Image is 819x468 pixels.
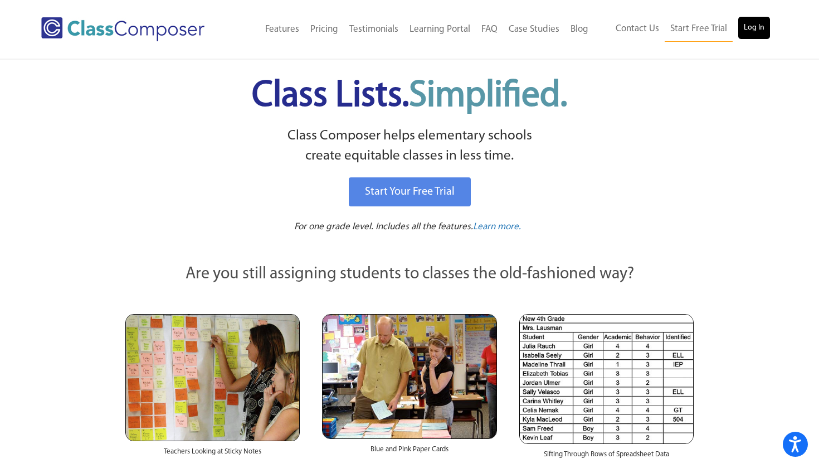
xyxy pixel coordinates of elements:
[349,177,471,206] a: Start Your Free Trial
[594,17,770,42] nav: Header Menu
[409,78,567,114] span: Simplified.
[365,186,455,197] span: Start Your Free Trial
[260,17,305,42] a: Features
[503,17,565,42] a: Case Studies
[233,17,594,42] nav: Header Menu
[305,17,344,42] a: Pricing
[519,314,694,444] img: Spreadsheets
[322,439,496,466] div: Blue and Pink Paper Cards
[41,17,204,41] img: Class Composer
[565,17,594,42] a: Blog
[125,314,300,441] img: Teachers Looking at Sticky Notes
[294,222,473,231] span: For one grade level. Includes all the features.
[404,17,476,42] a: Learning Portal
[125,262,694,287] p: Are you still assigning students to classes the old-fashioned way?
[473,222,521,231] span: Learn more.
[322,314,496,438] img: Blue and Pink Paper Cards
[610,17,665,41] a: Contact Us
[476,17,503,42] a: FAQ
[344,17,404,42] a: Testimonials
[738,17,770,39] a: Log In
[252,78,567,114] span: Class Lists.
[124,126,695,167] p: Class Composer helps elementary schools create equitable classes in less time.
[473,220,521,234] a: Learn more.
[665,17,733,42] a: Start Free Trial
[125,441,300,468] div: Teachers Looking at Sticky Notes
